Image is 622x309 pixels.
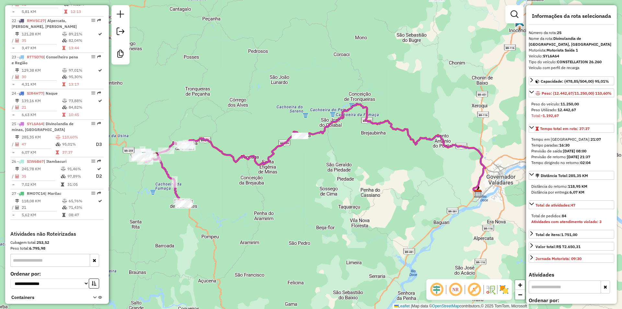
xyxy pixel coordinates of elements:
td: / [12,104,15,111]
a: Exportar sessão [114,25,127,40]
span: Tempo total em rota: 37:37 [540,126,590,131]
td: 121,28 KM [21,31,62,37]
td: 6,63 KM [21,112,62,118]
td: 13:17 [68,81,98,88]
span: SYL6A64 [27,121,43,126]
span: Exibir rótulo [466,282,482,297]
td: / [12,37,15,44]
span: 285,35 KM [569,173,588,178]
label: Ordenar por: [10,270,104,278]
i: Distância Total [15,99,19,103]
i: Rota otimizada [97,167,101,171]
td: = [12,112,15,118]
button: Ordem crescente [89,279,99,289]
strong: 12.442,67 [558,107,576,112]
strong: 6,07 KM [570,190,584,195]
i: % de utilização do peso [56,135,61,139]
a: Zoom in [515,280,525,290]
span: RMV5C27 [27,18,45,23]
i: Distância Total [15,135,19,139]
span: | Divinolandia de minas, [GEOGRAPHIC_DATA] [12,121,74,132]
td: 95,01% [62,140,90,149]
span: RMO7C14 [27,191,45,196]
i: Tempo total em rota [62,113,65,117]
em: Rota exportada [97,191,101,195]
span: 25 - [12,121,74,132]
a: Total de atividades:47 [529,200,614,209]
td: 3,47 KM [21,45,62,51]
td: / [12,140,15,149]
div: Total de itens: [536,232,577,238]
td: 5,62 KM [21,212,62,218]
label: Ordenar por: [529,296,614,304]
div: Previsão de retorno: [531,154,612,160]
div: Total de atividades:47 [529,210,614,227]
em: Rota exportada [97,122,101,125]
i: % de utilização do peso [62,199,67,203]
span: SIW6B67 [27,159,44,164]
i: Tempo total em rota [61,183,64,186]
strong: 21:07 [591,137,601,142]
h4: Atividades [529,272,614,278]
span: Total de atividades: [536,203,575,208]
i: % de utilização do peso [62,68,67,72]
h4: Informações da rota selecionada [529,13,614,19]
span: Ocultar deslocamento [429,282,444,297]
i: Rota otimizada [98,32,102,36]
div: Tipo do veículo: [529,59,614,65]
div: Distância do retorno: [531,184,612,189]
i: Tempo total em rota [56,150,59,154]
span: Peso do veículo: [531,101,579,106]
strong: -1.192,67 [541,113,559,118]
td: 129,38 KM [21,67,62,74]
td: 47 [21,140,55,149]
span: Containers [11,294,85,301]
strong: Atividades com atendimento violado: 3 [531,219,602,224]
td: 118,08 KM [21,198,62,204]
td: 35 [21,172,61,180]
span: | [411,304,412,308]
i: Distância Total [15,32,19,36]
a: Distância Total:285,35 KM [529,171,614,180]
strong: 6.795,98 [29,246,45,251]
td: 97,89% [67,172,96,180]
span: | Marilac [45,191,61,196]
span: | Alpercata, [PERSON_NAME], [PERSON_NAME] [12,18,77,29]
div: Veículo: [529,53,614,59]
span: 22 - [12,18,77,29]
div: Total: [531,113,612,119]
p: D3 [91,141,102,148]
td: 84,82% [68,104,98,111]
i: Total de Atividades [15,174,19,178]
td: 95,30% [68,74,98,80]
td: 285,35 KM [21,134,55,140]
div: Tempo dirigindo no retorno: [531,160,612,166]
div: Jornada Motorista: 09:30 [536,256,582,262]
td: 08:47 [68,212,98,218]
td: 65,76% [68,198,98,204]
span: 23 - [12,54,78,65]
strong: Divinolandia de [GEOGRAPHIC_DATA], [GEOGRAPHIC_DATA] [529,36,611,47]
strong: 253,52 [37,240,49,245]
span: RTT5D70 [27,54,43,59]
td: 12:13 [70,8,101,15]
div: Nome da rota: [529,36,614,47]
td: 13:44 [68,45,98,51]
i: Distância Total [15,68,19,72]
div: Cubagem total: [10,240,104,245]
div: Tempo em [GEOGRAPHIC_DATA]: [531,137,612,142]
i: Tempo total em rota [62,46,65,50]
div: Tempo total em rota: 37:37 [529,134,614,168]
i: % de utilização da cubagem [62,105,67,109]
span: | Conselheiro pena e Região [12,54,78,65]
em: Rota exportada [97,55,101,59]
td: 21 [21,204,62,211]
em: Rota exportada [97,159,101,163]
i: Total de Atividades [15,75,19,79]
strong: 25 [557,30,561,35]
td: 110,60% [62,134,90,140]
strong: 47 [571,203,575,208]
a: Capacidade: (478,85/504,00) 95,01% [529,77,614,85]
span: + [518,281,522,289]
strong: [DATE] 08:00 [563,149,586,153]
